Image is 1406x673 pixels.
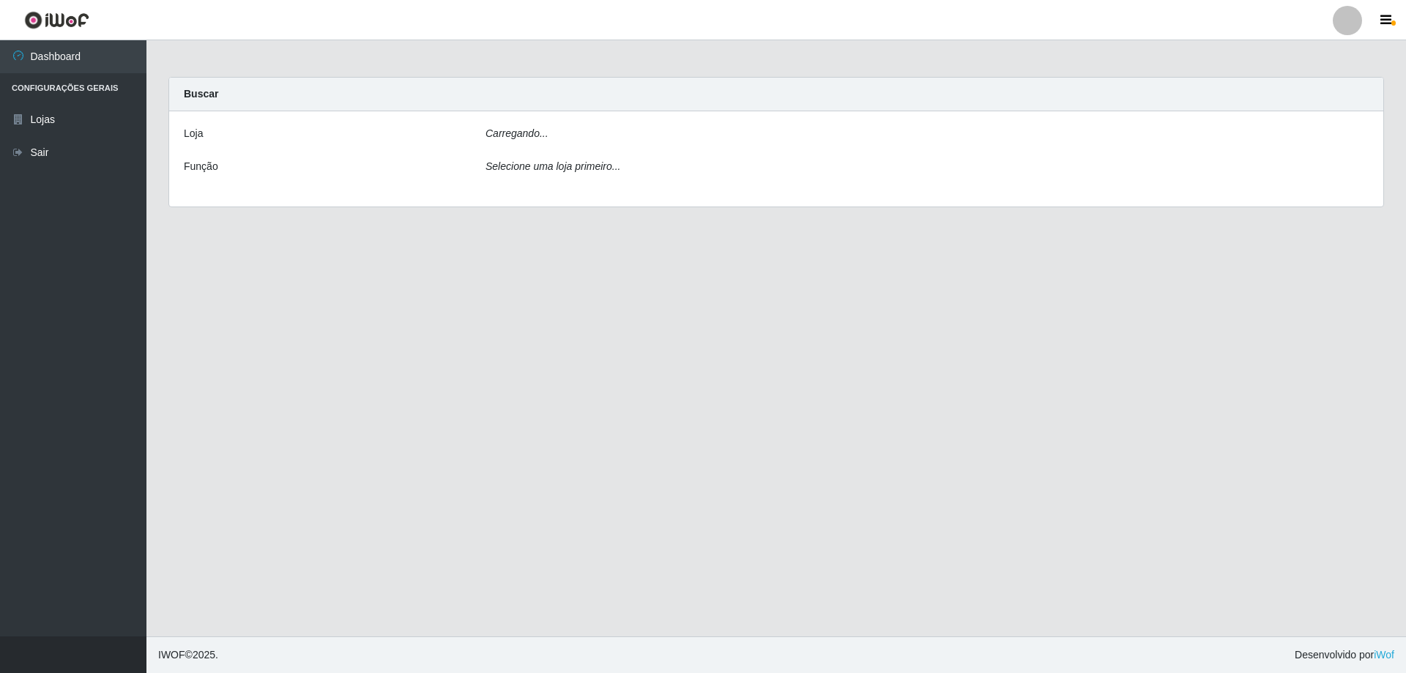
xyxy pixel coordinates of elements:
strong: Buscar [184,88,218,100]
img: CoreUI Logo [24,11,89,29]
label: Função [184,159,218,174]
a: iWof [1374,649,1394,661]
span: © 2025 . [158,647,218,663]
span: IWOF [158,649,185,661]
label: Loja [184,126,203,141]
span: Desenvolvido por [1295,647,1394,663]
i: Selecione uma loja primeiro... [486,160,620,172]
i: Carregando... [486,127,548,139]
